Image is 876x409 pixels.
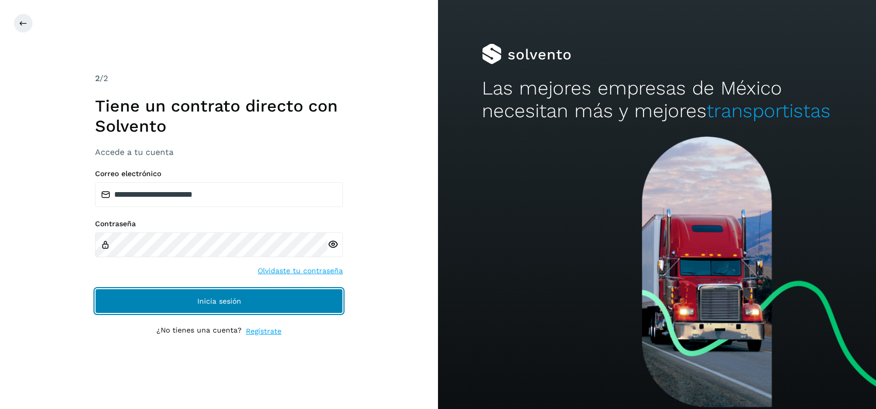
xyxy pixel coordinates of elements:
[95,96,343,136] h1: Tiene un contrato directo con Solvento
[707,100,831,122] span: transportistas
[95,289,343,313] button: Inicia sesión
[246,326,281,337] a: Regístrate
[157,326,242,337] p: ¿No tienes una cuenta?
[95,72,343,85] div: /2
[95,219,343,228] label: Contraseña
[197,297,241,305] span: Inicia sesión
[258,265,343,276] a: Olvidaste tu contraseña
[482,77,832,123] h2: Las mejores empresas de México necesitan más y mejores
[95,147,343,157] h3: Accede a tu cuenta
[95,169,343,178] label: Correo electrónico
[95,73,100,83] span: 2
